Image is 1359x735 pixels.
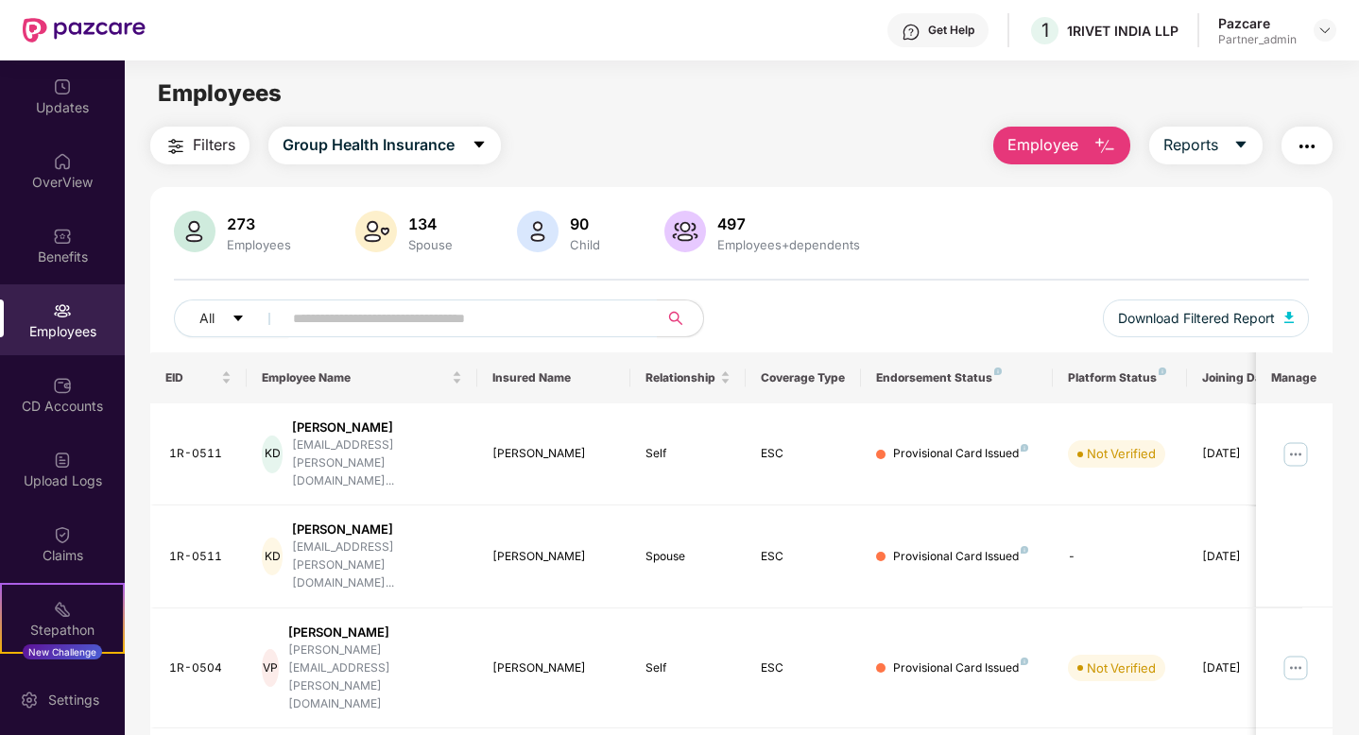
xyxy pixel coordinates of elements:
[1317,23,1333,38] img: svg+xml;base64,PHN2ZyBpZD0iRHJvcGRvd24tMzJ4MzIiIHhtbG5zPSJodHRwOi8vd3d3LnczLm9yZy8yMDAwL3N2ZyIgd2...
[566,237,604,252] div: Child
[262,436,284,473] div: KD
[994,367,1002,375] img: svg+xml;base64,PHN2ZyB4bWxucz0iaHR0cDovL3d3dy53My5vcmcvMjAwMC9zdmciIHdpZHRoPSI4IiBoZWlnaHQ9IjgiIH...
[174,211,215,252] img: svg+xml;base64,PHN2ZyB4bWxucz0iaHR0cDovL3d3dy53My5vcmcvMjAwMC9zdmciIHhtbG5zOnhsaW5rPSJodHRwOi8vd3...
[164,135,187,158] img: svg+xml;base64,PHN2ZyB4bWxucz0iaHR0cDovL3d3dy53My5vcmcvMjAwMC9zdmciIHdpZHRoPSIyNCIgaGVpZ2h0PSIyNC...
[1007,133,1078,157] span: Employee
[1202,548,1287,566] div: [DATE]
[657,311,694,326] span: search
[1068,370,1172,385] div: Platform Status
[292,538,461,592] div: [EMAIL_ADDRESS][PERSON_NAME][DOMAIN_NAME]...
[566,214,604,233] div: 90
[1093,135,1116,158] img: svg+xml;base64,PHN2ZyB4bWxucz0iaHR0cDovL3d3dy53My5vcmcvMjAwMC9zdmciIHhtbG5zOnhsaW5rPSJodHRwOi8vd3...
[150,127,249,164] button: Filters
[928,23,974,38] div: Get Help
[714,214,864,233] div: 497
[355,211,397,252] img: svg+xml;base64,PHN2ZyB4bWxucz0iaHR0cDovL3d3dy53My5vcmcvMjAwMC9zdmciIHhtbG5zOnhsaW5rPSJodHRwOi8vd3...
[761,548,846,566] div: ESC
[630,352,746,403] th: Relationship
[53,152,72,171] img: svg+xml;base64,PHN2ZyBpZD0iSG9tZSIgeG1sbnM9Imh0dHA6Ly93d3cudzMub3JnLzIwMDAvc3ZnIiB3aWR0aD0iMjAiIG...
[1281,653,1311,683] img: manageButton
[902,23,920,42] img: svg+xml;base64,PHN2ZyBpZD0iSGVscC0zMngzMiIgeG1sbnM9Imh0dHA6Ly93d3cudzMub3JnLzIwMDAvc3ZnIiB3aWR0aD...
[53,77,72,96] img: svg+xml;base64,PHN2ZyBpZD0iVXBkYXRlZCIgeG1sbnM9Imh0dHA6Ly93d3cudzMub3JnLzIwMDAvc3ZnIiB3aWR0aD0iMj...
[262,370,448,385] span: Employee Name
[1284,312,1294,323] img: svg+xml;base64,PHN2ZyB4bWxucz0iaHR0cDovL3d3dy53My5vcmcvMjAwMC9zdmciIHhtbG5zOnhsaW5rPSJodHRwOi8vd3...
[1041,19,1049,42] span: 1
[53,227,72,246] img: svg+xml;base64,PHN2ZyBpZD0iQmVuZWZpdHMiIHhtbG5zPSJodHRwOi8vd3d3LnczLm9yZy8yMDAwL3N2ZyIgd2lkdGg9Ij...
[193,133,235,157] span: Filters
[169,659,232,677] div: 1R-0504
[1021,546,1028,554] img: svg+xml;base64,PHN2ZyB4bWxucz0iaHR0cDovL3d3dy53My5vcmcvMjAwMC9zdmciIHdpZHRoPSI4IiBoZWlnaHQ9IjgiIH...
[1087,444,1156,463] div: Not Verified
[1021,444,1028,452] img: svg+xml;base64,PHN2ZyB4bWxucz0iaHR0cDovL3d3dy53My5vcmcvMjAwMC9zdmciIHdpZHRoPSI4IiBoZWlnaHQ9IjgiIH...
[1233,137,1248,154] span: caret-down
[1118,308,1275,329] span: Download Filtered Report
[158,79,282,107] span: Employees
[517,211,559,252] img: svg+xml;base64,PHN2ZyB4bWxucz0iaHR0cDovL3d3dy53My5vcmcvMjAwMC9zdmciIHhtbG5zOnhsaW5rPSJodHRwOi8vd3...
[761,659,846,677] div: ESC
[1103,299,1309,337] button: Download Filtered Report
[746,352,861,403] th: Coverage Type
[645,659,731,677] div: Self
[477,352,631,403] th: Insured Name
[23,644,102,659] div: New Challenge
[292,419,461,436] div: [PERSON_NAME]
[199,308,215,329] span: All
[43,691,105,709] div: Settings
[492,659,616,677] div: [PERSON_NAME]
[53,451,72,470] img: svg+xml;base64,PHN2ZyBpZD0iVXBsb2FkX0xvZ3MiIGRhdGEtbmFtZT0iVXBsb2FkIExvZ3MiIHhtbG5zPSJodHRwOi8vd3...
[1202,445,1287,463] div: [DATE]
[150,352,247,403] th: EID
[893,445,1028,463] div: Provisional Card Issued
[893,659,1028,677] div: Provisional Card Issued
[2,621,123,640] div: Stepathon
[165,370,217,385] span: EID
[53,301,72,320] img: svg+xml;base64,PHN2ZyBpZD0iRW1wbG95ZWVzIiB4bWxucz0iaHR0cDovL3d3dy53My5vcmcvMjAwMC9zdmciIHdpZHRoPS...
[645,548,731,566] div: Spouse
[23,18,146,43] img: New Pazcare Logo
[288,641,462,712] div: [PERSON_NAME][EMAIL_ADDRESS][PERSON_NAME][DOMAIN_NAME]
[174,299,289,337] button: Allcaret-down
[169,445,232,463] div: 1R-0511
[1218,32,1297,47] div: Partner_admin
[645,445,731,463] div: Self
[1159,367,1166,375] img: svg+xml;base64,PHN2ZyB4bWxucz0iaHR0cDovL3d3dy53My5vcmcvMjAwMC9zdmciIHdpZHRoPSI4IiBoZWlnaHQ9IjgiIH...
[664,211,706,252] img: svg+xml;base64,PHN2ZyB4bWxucz0iaHR0cDovL3d3dy53My5vcmcvMjAwMC9zdmciIHhtbG5zOnhsaW5rPSJodHRwOi8vd3...
[1296,135,1318,158] img: svg+xml;base64,PHN2ZyB4bWxucz0iaHR0cDovL3d3dy53My5vcmcvMjAwMC9zdmciIHdpZHRoPSIyNCIgaGVpZ2h0PSIyNC...
[1087,658,1156,677] div: Not Verified
[292,436,461,490] div: [EMAIL_ADDRESS][PERSON_NAME][DOMAIN_NAME]...
[492,548,616,566] div: [PERSON_NAME]
[223,237,295,252] div: Employees
[288,624,462,641] div: [PERSON_NAME]
[283,133,455,157] span: Group Health Insurance
[1067,22,1178,40] div: 1RIVET INDIA LLP
[262,649,279,687] div: VP
[292,521,461,538] div: [PERSON_NAME]
[714,237,864,252] div: Employees+dependents
[1202,659,1287,677] div: [DATE]
[404,214,456,233] div: 134
[1163,133,1218,157] span: Reports
[657,299,704,337] button: search
[472,137,487,154] span: caret-down
[645,370,716,385] span: Relationship
[232,312,245,327] span: caret-down
[1256,352,1333,403] th: Manage
[20,691,39,709] img: svg+xml;base64,PHN2ZyBpZD0iU2V0dGluZy0yMHgyMCIgeG1sbnM9Imh0dHA6Ly93d3cudzMub3JnLzIwMDAvc3ZnIiB3aW...
[53,376,72,395] img: svg+xml;base64,PHN2ZyBpZD0iQ0RfQWNjb3VudHMiIGRhdGEtbmFtZT0iQ0QgQWNjb3VudHMiIHhtbG5zPSJodHRwOi8vd3...
[1149,127,1263,164] button: Reportscaret-down
[53,600,72,619] img: svg+xml;base64,PHN2ZyB4bWxucz0iaHR0cDovL3d3dy53My5vcmcvMjAwMC9zdmciIHdpZHRoPSIyMSIgaGVpZ2h0PSIyMC...
[53,525,72,544] img: svg+xml;base64,PHN2ZyBpZD0iQ2xhaW0iIHhtbG5zPSJodHRwOi8vd3d3LnczLm9yZy8yMDAwL3N2ZyIgd2lkdGg9IjIwIi...
[262,538,284,575] div: KD
[876,370,1038,385] div: Endorsement Status
[1218,14,1297,32] div: Pazcare
[1281,439,1311,470] img: manageButton
[268,127,501,164] button: Group Health Insurancecaret-down
[761,445,846,463] div: ESC
[223,214,295,233] div: 273
[247,352,477,403] th: Employee Name
[1053,505,1187,608] td: -
[1187,352,1302,403] th: Joining Date
[169,548,232,566] div: 1R-0511
[1021,658,1028,665] img: svg+xml;base64,PHN2ZyB4bWxucz0iaHR0cDovL3d3dy53My5vcmcvMjAwMC9zdmciIHdpZHRoPSI4IiBoZWlnaHQ9IjgiIH...
[993,127,1130,164] button: Employee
